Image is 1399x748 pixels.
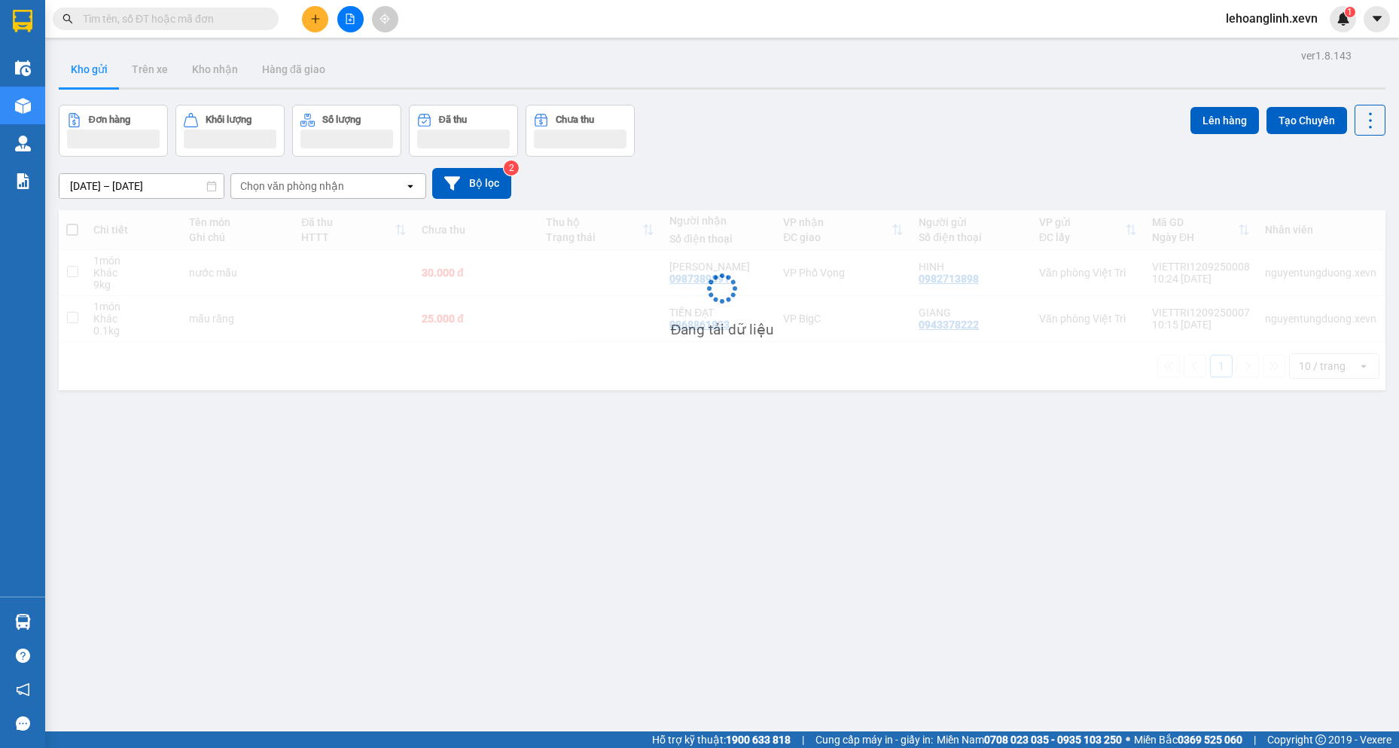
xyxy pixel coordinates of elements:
[1315,734,1326,745] span: copyright
[504,160,519,176] sup: 2
[16,649,30,663] span: question-circle
[15,614,31,630] img: warehouse-icon
[1347,7,1352,17] span: 1
[337,6,364,32] button: file-add
[1254,731,1256,748] span: |
[322,114,361,125] div: Số lượng
[1214,9,1330,28] span: lehoanglinh.xevn
[250,51,337,87] button: Hàng đã giao
[1345,7,1355,17] sup: 1
[372,6,398,32] button: aim
[984,734,1122,746] strong: 0708 023 035 - 0935 103 250
[1126,737,1130,743] span: ⚪️
[62,14,73,24] span: search
[1134,731,1242,748] span: Miền Bắc
[16,682,30,697] span: notification
[1337,12,1350,26] img: icon-new-feature
[439,114,467,125] div: Đã thu
[175,105,285,157] button: Khối lượng
[1364,6,1390,32] button: caret-down
[15,60,31,76] img: warehouse-icon
[937,731,1122,748] span: Miền Nam
[13,10,32,32] img: logo-vxr
[59,51,120,87] button: Kho gửi
[180,51,250,87] button: Kho nhận
[379,14,390,24] span: aim
[802,731,804,748] span: |
[404,180,416,192] svg: open
[432,168,511,199] button: Bộ lọc
[83,11,261,27] input: Tìm tên, số ĐT hoặc mã đơn
[302,6,328,32] button: plus
[59,105,168,157] button: Đơn hàng
[815,731,933,748] span: Cung cấp máy in - giấy in:
[409,105,518,157] button: Đã thu
[345,14,355,24] span: file-add
[310,14,321,24] span: plus
[526,105,635,157] button: Chưa thu
[1370,12,1384,26] span: caret-down
[15,136,31,151] img: warehouse-icon
[15,98,31,114] img: warehouse-icon
[15,173,31,189] img: solution-icon
[206,114,251,125] div: Khối lượng
[1178,734,1242,746] strong: 0369 525 060
[89,114,130,125] div: Đơn hàng
[726,734,791,746] strong: 1900 633 818
[16,716,30,731] span: message
[652,731,791,748] span: Hỗ trợ kỹ thuật:
[59,174,224,198] input: Select a date range.
[671,319,774,341] div: Đang tải dữ liệu
[556,114,594,125] div: Chưa thu
[292,105,401,157] button: Số lượng
[1266,107,1347,134] button: Tạo Chuyến
[120,51,180,87] button: Trên xe
[1190,107,1259,134] button: Lên hàng
[1301,47,1352,64] div: ver 1.8.143
[240,179,344,194] div: Chọn văn phòng nhận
